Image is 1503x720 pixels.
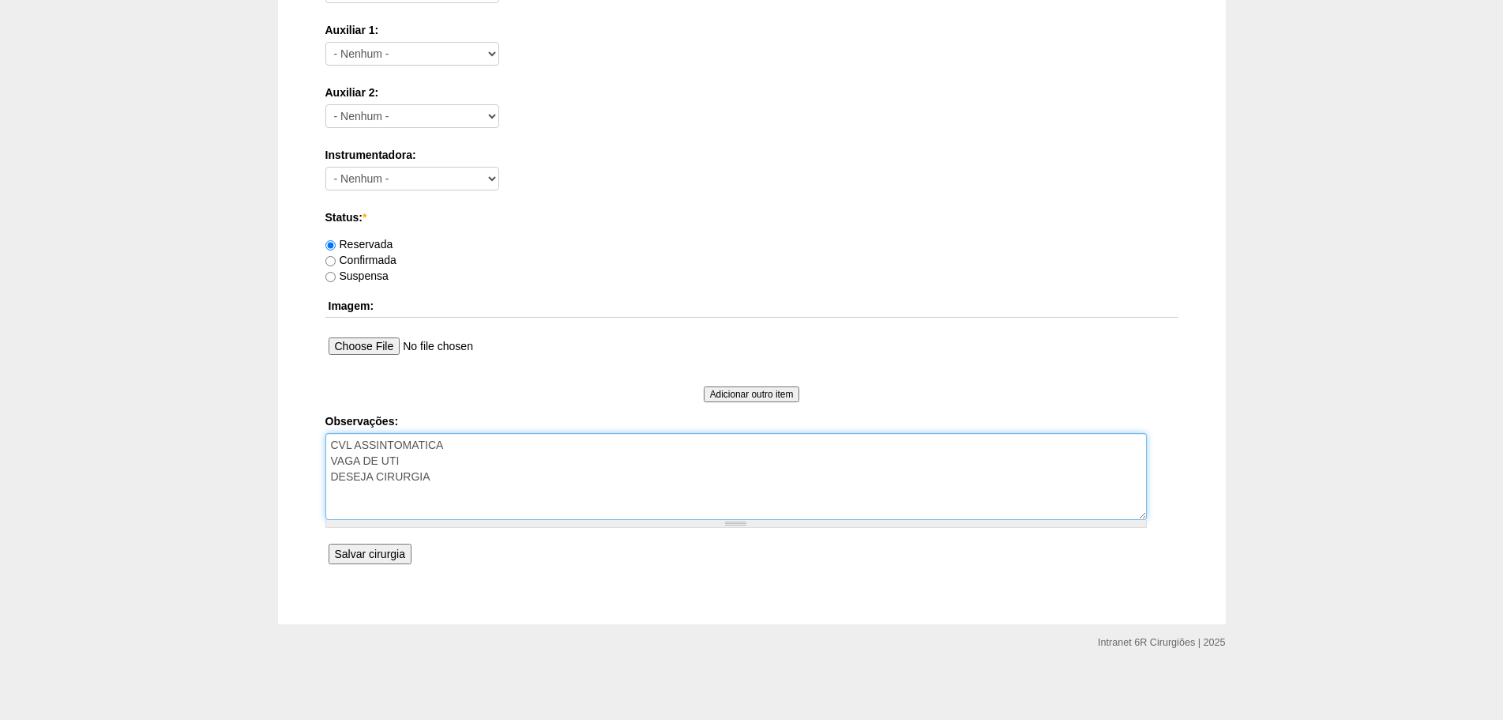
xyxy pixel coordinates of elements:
[325,295,1178,318] th: Imagem:
[329,544,411,564] input: Salvar cirurgia
[363,211,366,224] span: Este campo é obrigatório.
[325,254,396,266] label: Confirmada
[325,147,1178,163] label: Instrumentadora:
[325,238,393,251] label: Reservada
[325,85,1178,100] label: Auxiliar 2:
[325,209,1178,225] label: Status:
[325,413,1178,429] label: Observações:
[325,272,336,282] input: Suspensa
[704,386,800,402] input: Adicionar outro item
[325,240,336,251] input: Reservada
[325,22,1178,38] label: Auxiliar 1:
[325,256,336,266] input: Confirmada
[1098,635,1225,650] div: Intranet 6R Cirurgiões | 2025
[325,270,389,282] label: Suspensa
